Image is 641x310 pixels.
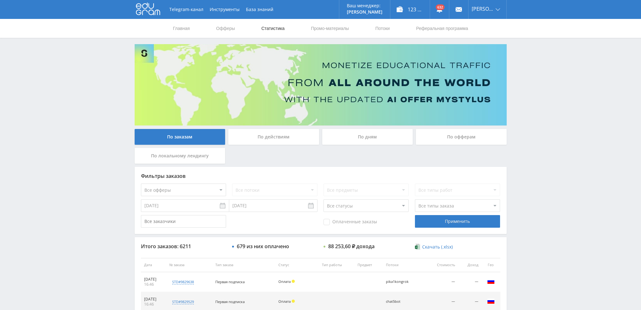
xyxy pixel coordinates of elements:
[328,243,375,249] div: 88 253,60 ₽ дохода
[310,19,349,38] a: Промо-материалы
[216,19,236,38] a: Офферы
[141,243,226,249] div: Итого заказов: 6211
[215,299,245,304] span: Первая подписка
[144,282,163,287] div: 16:46
[141,173,500,179] div: Фильтры заказов
[144,302,163,307] div: 16:46
[322,129,413,145] div: По дням
[135,44,507,126] img: Banner
[144,277,163,282] div: [DATE]
[172,279,194,284] div: std#9829638
[278,279,291,284] span: Оплата
[141,258,166,272] th: Дата
[261,19,285,38] a: Статистика
[323,219,377,225] span: Оплаченные заказы
[144,297,163,302] div: [DATE]
[292,300,295,303] span: Холд
[416,129,507,145] div: По офферам
[415,244,453,250] a: Скачать (.xlsx)
[237,243,289,249] div: 679 из них оплачено
[415,243,420,250] img: xlsx
[172,19,190,38] a: Главная
[416,19,469,38] a: Реферальная программа
[347,9,382,15] p: [PERSON_NAME]
[481,258,500,272] th: Гео
[383,258,425,272] th: Потоки
[415,215,500,228] div: Применить
[215,279,245,284] span: Первая подписка
[458,258,481,272] th: Доход
[422,244,453,249] span: Скачать (.xlsx)
[319,258,354,272] th: Тип работы
[172,299,194,304] div: std#9829529
[212,258,275,272] th: Тип заказа
[141,215,226,228] input: Все заказчики
[135,129,225,145] div: По заказам
[275,258,319,272] th: Статус
[458,272,481,292] td: —
[425,272,458,292] td: —
[425,258,458,272] th: Стоимость
[278,299,291,304] span: Оплата
[375,19,390,38] a: Потоки
[386,280,414,284] div: pika1kongrok
[386,300,414,304] div: chat5bot
[166,258,212,272] th: № заказа
[228,129,319,145] div: По действиям
[487,297,495,305] img: rus.png
[135,148,225,164] div: По локальному лендингу
[292,280,295,283] span: Холд
[347,3,382,8] p: Ваш менеджер:
[487,278,495,285] img: rus.png
[472,6,494,11] span: [PERSON_NAME]
[354,258,383,272] th: Предмет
